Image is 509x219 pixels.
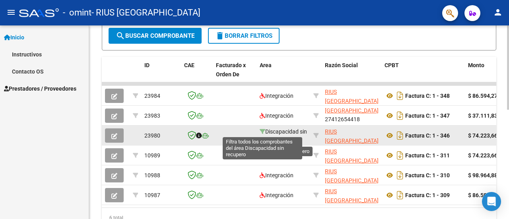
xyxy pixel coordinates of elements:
[468,192,497,198] strong: $ 86.594,27
[109,28,202,44] button: Buscar Comprobante
[216,62,246,78] span: Facturado x Orden De
[260,62,272,68] span: Area
[256,57,310,92] datatable-header-cell: Area
[405,93,450,99] strong: Factura C: 1 - 348
[482,192,501,211] div: Open Intercom Messenger
[141,57,181,92] datatable-header-cell: ID
[144,112,160,119] span: 23983
[260,128,307,144] span: Discapacidad sin recupero
[4,84,76,93] span: Prestadores / Proveedores
[468,172,497,178] strong: $ 98.964,88
[325,147,378,164] div: 27412654418
[468,62,484,68] span: Monto
[144,93,160,99] span: 23984
[325,128,379,144] span: RIUS [GEOGRAPHIC_DATA]
[381,57,465,92] datatable-header-cell: CPBT
[405,192,450,198] strong: Factura C: 1 - 309
[215,32,272,39] span: Borrar Filtros
[260,172,293,178] span: Integración
[395,189,405,202] i: Descargar documento
[493,8,503,17] mat-icon: person
[325,188,379,203] span: RIUS [GEOGRAPHIC_DATA]
[325,107,378,124] div: 27412654418
[116,31,125,41] mat-icon: search
[6,8,16,17] mat-icon: menu
[4,33,24,42] span: Inicio
[395,169,405,182] i: Descargar documento
[468,132,497,139] strong: $ 74.223,66
[385,62,399,68] span: CPBT
[405,112,450,119] strong: Factura C: 1 - 347
[63,4,91,21] span: - omint
[91,4,200,21] span: - RIUS [GEOGRAPHIC_DATA]
[325,148,379,164] span: RIUS [GEOGRAPHIC_DATA]
[468,152,497,159] strong: $ 74.223,66
[144,62,150,68] span: ID
[325,62,358,68] span: Razón Social
[215,31,225,41] mat-icon: delete
[322,57,381,92] datatable-header-cell: Razón Social
[395,109,405,122] i: Descargar documento
[395,149,405,162] i: Descargar documento
[260,112,293,119] span: Integración
[260,192,293,198] span: Integración
[468,112,497,119] strong: $ 37.111,83
[395,89,405,102] i: Descargar documento
[325,127,378,144] div: 27412654418
[208,28,280,44] button: Borrar Filtros
[260,152,293,159] span: Integración
[144,192,160,198] span: 10987
[144,132,160,139] span: 23980
[213,57,256,92] datatable-header-cell: Facturado x Orden De
[260,93,293,99] span: Integración
[395,129,405,142] i: Descargar documento
[325,89,379,104] span: RIUS [GEOGRAPHIC_DATA]
[144,152,160,159] span: 10989
[325,167,378,184] div: 27412654418
[325,87,378,104] div: 27412654418
[116,32,194,39] span: Buscar Comprobante
[325,168,379,184] span: RIUS [GEOGRAPHIC_DATA]
[405,132,450,139] strong: Factura C: 1 - 346
[184,62,194,68] span: CAE
[405,152,450,159] strong: Factura C: 1 - 311
[325,187,378,203] div: 27412654418
[144,172,160,178] span: 10988
[468,93,497,99] strong: $ 86.594,27
[181,57,213,92] datatable-header-cell: CAE
[405,172,450,178] strong: Factura C: 1 - 310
